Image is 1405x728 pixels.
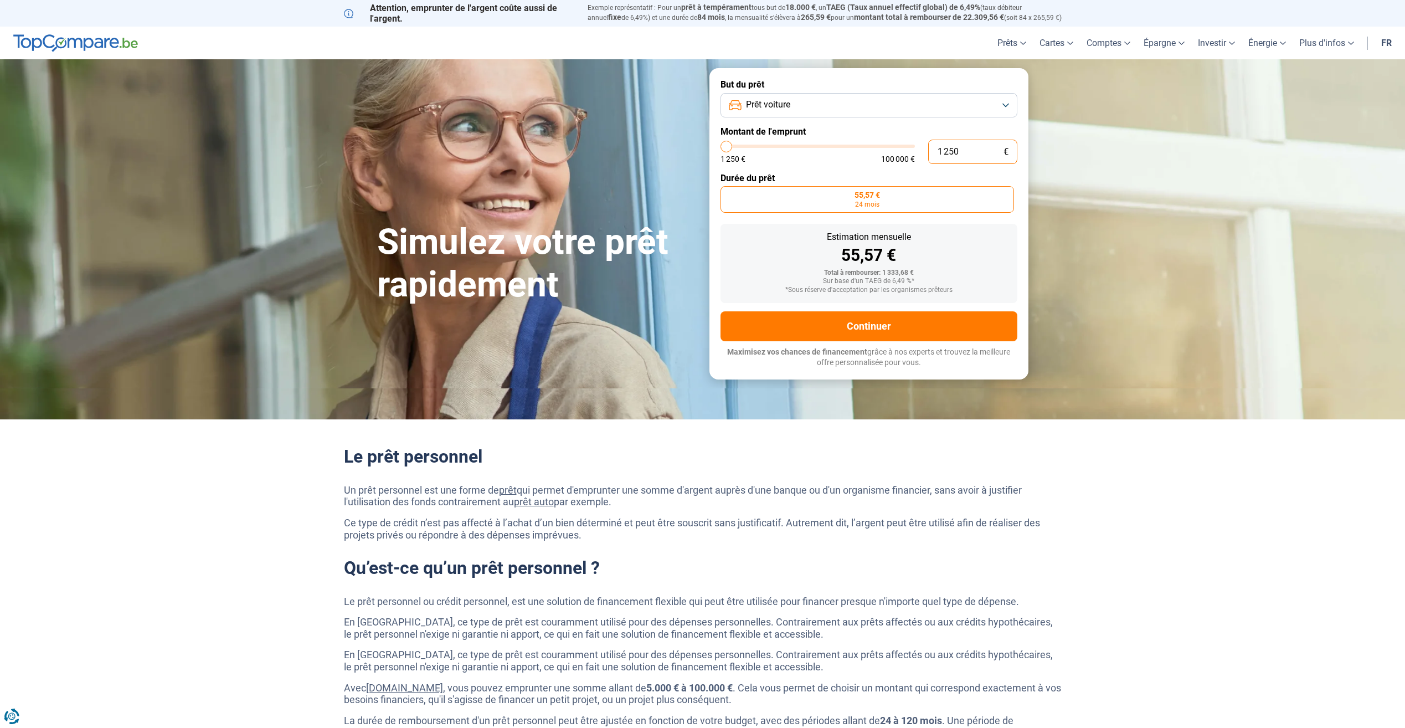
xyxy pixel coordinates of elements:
a: Énergie [1242,27,1293,59]
span: prêt à tempérament [681,3,752,12]
a: fr [1375,27,1398,59]
a: prêt [499,484,517,496]
a: Prêts [991,27,1033,59]
label: Montant de l'emprunt [720,126,1017,137]
div: Estimation mensuelle [729,233,1008,242]
button: Continuer [720,311,1017,341]
div: *Sous réserve d'acceptation par les organismes prêteurs [729,286,1008,294]
h2: Le prêt personnel [344,446,1062,467]
p: Attention, emprunter de l'argent coûte aussi de l'argent. [344,3,574,24]
p: En [GEOGRAPHIC_DATA], ce type de prêt est couramment utilisé pour des dépenses personnelles. Cont... [344,616,1062,640]
div: Sur base d'un TAEG de 6,49 %* [729,278,1008,285]
h1: Simulez votre prêt rapidement [377,221,696,306]
div: 55,57 € [729,247,1008,264]
span: 55,57 € [855,191,880,199]
span: Prêt voiture [746,99,790,111]
span: 1 250 € [720,155,745,163]
a: Cartes [1033,27,1080,59]
span: montant total à rembourser de 22.309,56 € [854,13,1004,22]
span: fixe [608,13,621,22]
span: 18.000 € [785,3,816,12]
span: Maximisez vos chances de financement [727,347,867,356]
label: Durée du prêt [720,173,1017,183]
a: [DOMAIN_NAME] [366,682,443,694]
button: Prêt voiture [720,93,1017,117]
p: Ce type de crédit n’est pas affecté à l’achat d’un bien déterminé et peut être souscrit sans just... [344,517,1062,541]
span: 84 mois [697,13,725,22]
p: En [GEOGRAPHIC_DATA], ce type de prêt est couramment utilisé pour des dépenses personnelles. Cont... [344,649,1062,673]
p: Avec , vous pouvez emprunter une somme allant de . Cela vous permet de choisir un montant qui cor... [344,682,1062,706]
a: Épargne [1137,27,1191,59]
div: Total à rembourser: 1 333,68 € [729,269,1008,277]
label: But du prêt [720,79,1017,90]
img: TopCompare [13,34,138,52]
p: Un prêt personnel est une forme de qui permet d'emprunter une somme d'argent auprès d'une banque ... [344,484,1062,508]
span: 24 mois [855,201,879,208]
span: € [1003,147,1008,157]
h2: Qu’est-ce qu’un prêt personnel ? [344,557,1062,578]
span: 265,59 € [801,13,831,22]
span: 100 000 € [881,155,915,163]
p: Exemple représentatif : Pour un tous but de , un (taux débiteur annuel de 6,49%) et une durée de ... [588,3,1062,23]
span: TAEG (Taux annuel effectif global) de 6,49% [826,3,980,12]
a: Investir [1191,27,1242,59]
strong: 24 à 120 mois [880,715,942,726]
a: Comptes [1080,27,1137,59]
p: Le prêt personnel ou crédit personnel, est une solution de financement flexible qui peut être uti... [344,596,1062,608]
p: grâce à nos experts et trouvez la meilleure offre personnalisée pour vous. [720,347,1017,368]
a: Plus d'infos [1293,27,1361,59]
strong: 5.000 € à 100.000 € [646,682,733,694]
a: prêt auto [514,496,554,507]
